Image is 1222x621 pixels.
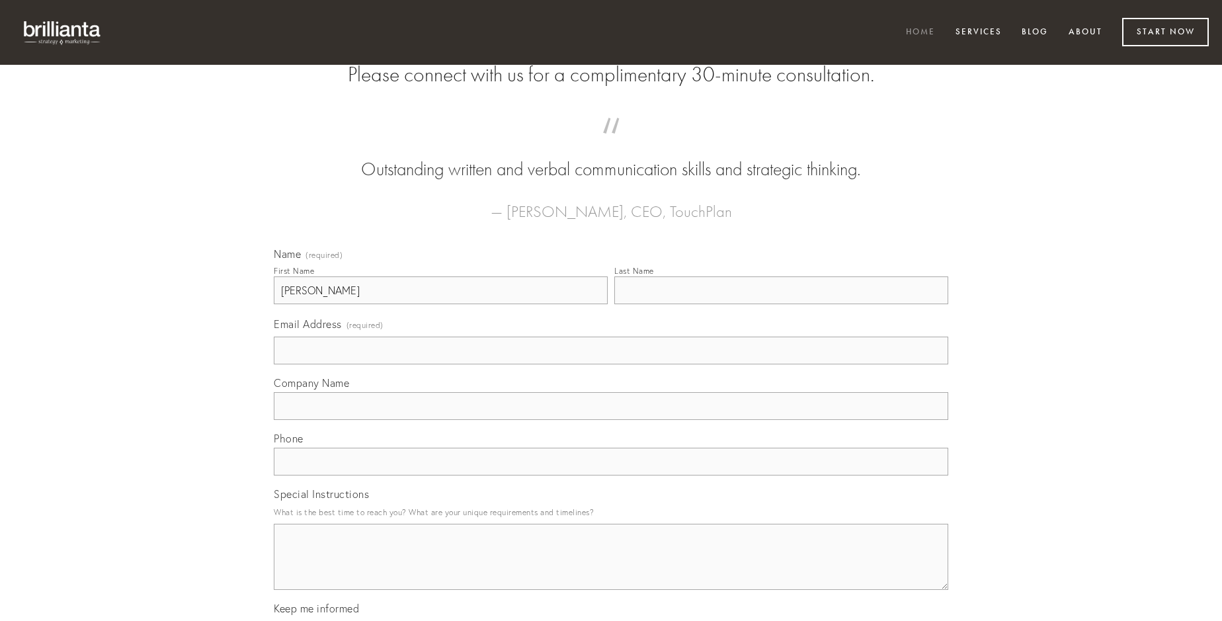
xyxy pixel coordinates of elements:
div: Last Name [614,266,654,276]
img: brillianta - research, strategy, marketing [13,13,112,52]
blockquote: Outstanding written and verbal communication skills and strategic thinking. [295,131,927,183]
span: “ [295,131,927,157]
span: Name [274,247,301,261]
span: (required) [305,251,343,259]
p: What is the best time to reach you? What are your unique requirements and timelines? [274,503,948,521]
a: About [1060,22,1111,44]
figcaption: — [PERSON_NAME], CEO, TouchPlan [295,183,927,225]
a: Home [897,22,944,44]
span: Keep me informed [274,602,359,615]
span: Company Name [274,376,349,390]
a: Start Now [1122,18,1209,46]
a: Services [947,22,1010,44]
span: (required) [346,316,384,334]
span: Phone [274,432,304,445]
span: Email Address [274,317,342,331]
a: Blog [1013,22,1057,44]
div: First Name [274,266,314,276]
h2: Please connect with us for a complimentary 30-minute consultation. [274,62,948,87]
span: Special Instructions [274,487,369,501]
